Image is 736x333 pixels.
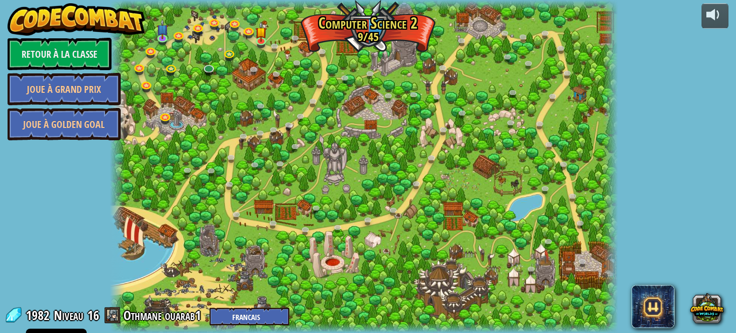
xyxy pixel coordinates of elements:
[26,307,53,324] span: 1982
[8,73,121,105] a: Joue à Grand Prix
[702,3,728,29] button: Ajuster le volume
[54,307,84,324] span: Niveau
[87,307,99,324] span: 16
[123,307,204,324] a: Othmane ouarab1
[157,19,169,39] img: level-banner-unstarted-subscriber.png
[8,38,112,70] a: Retour à la Classe
[8,108,121,140] a: Joue à Golden Goal
[255,22,267,42] img: level-banner-started.png
[8,3,145,36] img: CodeCombat - Learn how to code by playing a game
